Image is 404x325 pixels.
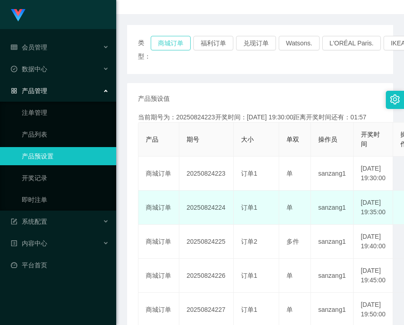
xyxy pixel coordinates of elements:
[179,157,234,191] td: 20250824223
[22,169,109,187] a: 开奖记录
[322,36,381,50] button: L'ORÉAL Paris.
[11,65,47,73] span: 数据中心
[138,36,151,63] span: 类型：
[286,306,293,313] span: 单
[138,259,179,293] td: 商城订单
[241,306,257,313] span: 订单1
[286,272,293,279] span: 单
[22,103,109,122] a: 注单管理
[361,131,380,148] span: 开奖时间
[390,94,400,104] i: 图标: setting
[22,147,109,165] a: 产品预设置
[179,259,234,293] td: 20250824226
[11,44,17,50] i: 图标: table
[241,136,254,143] span: 大小
[11,88,17,94] i: 图标: appstore-o
[311,191,354,225] td: sanzang1
[11,218,47,225] span: 系统配置
[193,36,233,50] button: 福利订单
[311,259,354,293] td: sanzang1
[138,225,179,259] td: 商城订单
[241,238,257,245] span: 订单2
[286,136,299,143] span: 单双
[179,191,234,225] td: 20250824224
[311,157,354,191] td: sanzang1
[241,204,257,211] span: 订单1
[138,113,382,122] div: 当前期号为：20250824223开奖时间：[DATE] 19:30:00距离开奖时间还有：01:57
[236,36,276,50] button: 兑现订单
[279,36,320,50] button: Watsons.
[138,191,179,225] td: 商城订单
[22,191,109,209] a: 即时注单
[11,44,47,51] span: 会员管理
[311,225,354,259] td: sanzang1
[286,170,293,177] span: 单
[354,225,394,259] td: [DATE] 19:40:00
[11,256,109,274] a: 图标: dashboard平台首页
[286,204,293,211] span: 单
[241,272,257,279] span: 订单1
[187,136,199,143] span: 期号
[22,125,109,143] a: 产品列表
[179,225,234,259] td: 20250824225
[354,191,394,225] td: [DATE] 19:35:00
[354,259,394,293] td: [DATE] 19:45:00
[286,238,299,245] span: 多件
[241,170,257,177] span: 订单1
[11,87,47,94] span: 产品管理
[11,218,17,225] i: 图标: form
[138,94,170,103] span: 产品预设值
[11,9,25,22] img: logo.9652507e.png
[138,157,179,191] td: 商城订单
[11,66,17,72] i: 图标: check-circle-o
[11,240,47,247] span: 内容中心
[354,157,394,191] td: [DATE] 19:30:00
[318,136,337,143] span: 操作员
[11,240,17,246] i: 图标: profile
[146,136,158,143] span: 产品
[151,36,191,50] button: 商城订单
